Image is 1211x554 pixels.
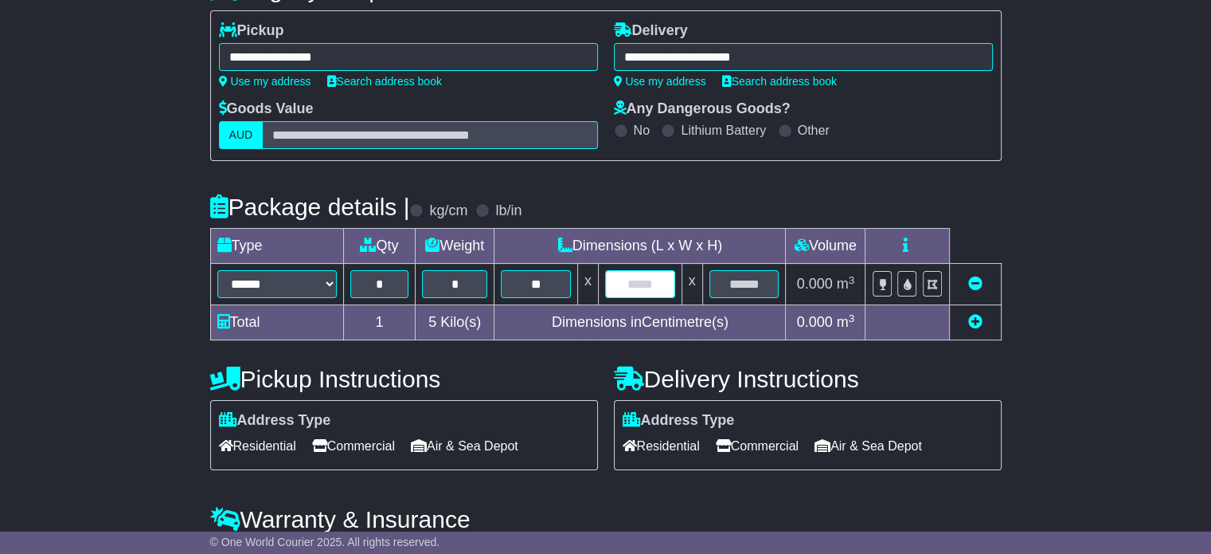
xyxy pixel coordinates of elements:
[716,434,799,458] span: Commercial
[798,123,830,138] label: Other
[682,264,702,305] td: x
[814,434,922,458] span: Air & Sea Depot
[219,75,311,88] a: Use my address
[416,305,494,340] td: Kilo(s)
[327,75,442,88] a: Search address book
[577,264,598,305] td: x
[428,314,436,330] span: 5
[849,312,855,324] sup: 3
[797,314,833,330] span: 0.000
[219,412,331,430] label: Address Type
[494,305,786,340] td: Dimensions in Centimetre(s)
[837,276,855,292] span: m
[411,434,518,458] span: Air & Sea Depot
[210,305,343,340] td: Total
[210,229,343,264] td: Type
[623,434,700,458] span: Residential
[614,75,706,88] a: Use my address
[219,22,284,40] label: Pickup
[797,276,833,292] span: 0.000
[968,314,982,330] a: Add new item
[343,305,416,340] td: 1
[722,75,837,88] a: Search address book
[681,123,766,138] label: Lithium Battery
[786,229,865,264] td: Volume
[614,366,1002,392] h4: Delivery Instructions
[495,202,522,220] label: lb/in
[623,412,735,430] label: Address Type
[429,202,467,220] label: kg/cm
[210,366,598,392] h4: Pickup Instructions
[416,229,494,264] td: Weight
[968,276,982,292] a: Remove this item
[634,123,650,138] label: No
[219,100,314,118] label: Goods Value
[837,314,855,330] span: m
[614,22,688,40] label: Delivery
[494,229,786,264] td: Dimensions (L x W x H)
[219,434,296,458] span: Residential
[849,274,855,286] sup: 3
[210,194,410,220] h4: Package details |
[614,100,791,118] label: Any Dangerous Goods?
[210,536,440,548] span: © One World Courier 2025. All rights reserved.
[219,121,264,149] label: AUD
[343,229,416,264] td: Qty
[210,506,1002,532] h4: Warranty & Insurance
[312,434,395,458] span: Commercial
